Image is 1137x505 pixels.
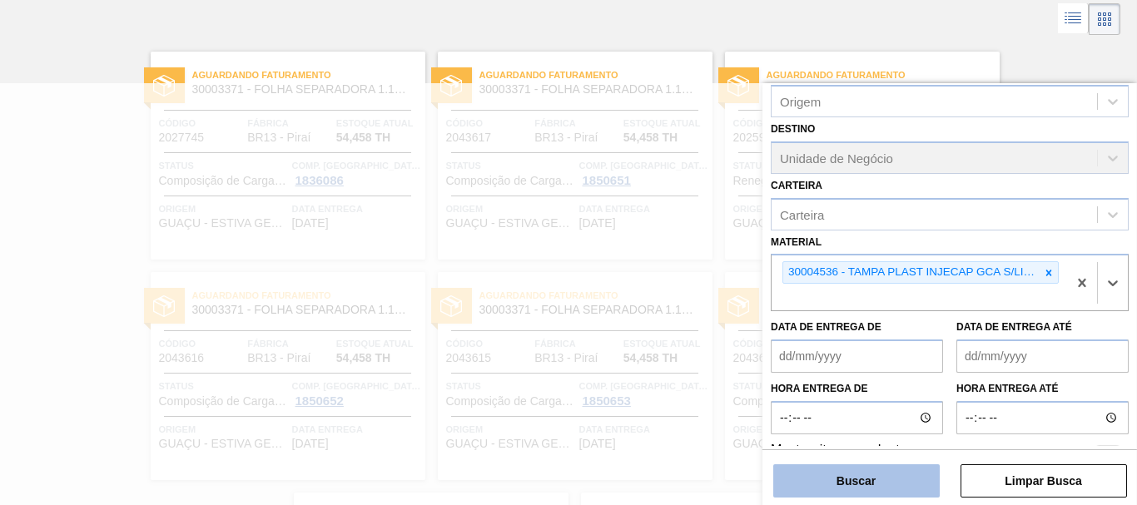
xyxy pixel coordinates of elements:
a: statusAguardando Faturamento30003371 - FOLHA SEPARADORA 1.175 mm x 980 mm;Código2027745FábricaBR1... [138,52,425,260]
input: dd/mm/yyyy [956,339,1129,373]
img: status [153,75,175,97]
label: Destino [771,123,815,135]
label: Data de Entrega de [771,321,881,333]
label: Carteira [771,180,822,191]
span: Aguardando Faturamento [192,67,425,83]
label: Mostrar itens pendentes [771,443,914,463]
label: Hora entrega de [771,377,943,401]
a: statusAguardando Faturamento30003371 - FOLHA SEPARADORA 1.175 mm x 980 mm;Código2025906FábricaBR1... [712,52,1000,260]
input: dd/mm/yyyy [771,339,943,373]
div: Carteira [780,207,824,221]
label: Data de Entrega até [956,321,1072,333]
span: Aguardando Faturamento [479,67,712,83]
div: 30004536 - TAMPA PLAST INJECAP GCA S/LINER [783,262,1040,283]
img: status [440,75,462,97]
div: Visão em Cards [1089,3,1120,35]
label: Hora entrega até [956,377,1129,401]
span: Aguardando Faturamento [767,67,1000,83]
div: Visão em Lista [1058,3,1089,35]
a: statusAguardando Faturamento30003371 - FOLHA SEPARADORA 1.175 mm x 980 mm;Código2043617FábricaBR1... [425,52,712,260]
label: Material [771,236,822,248]
img: status [727,75,749,97]
div: Origem [780,94,821,108]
